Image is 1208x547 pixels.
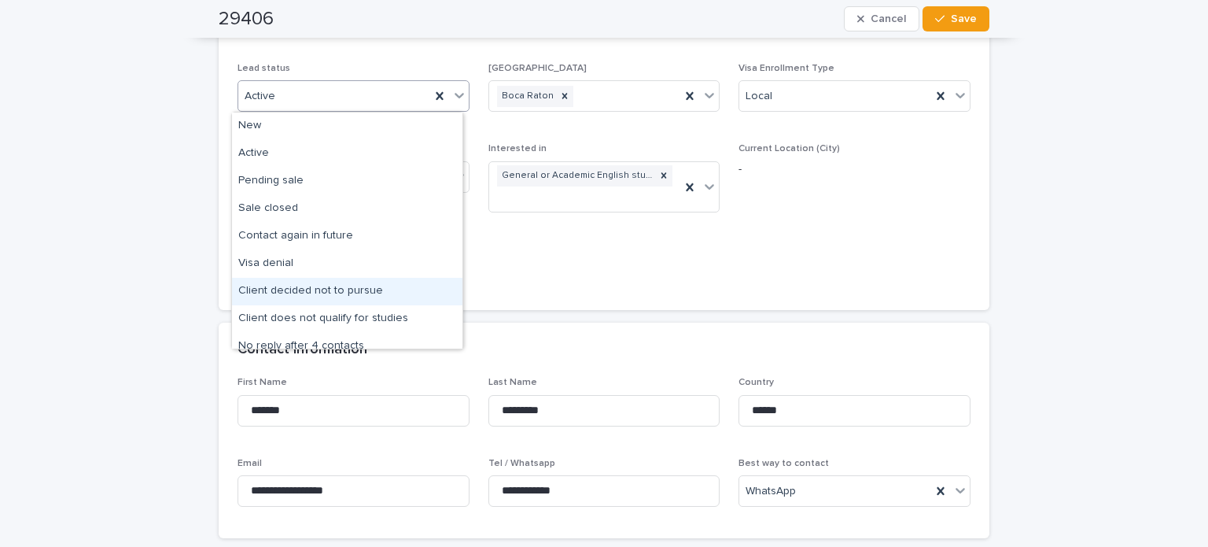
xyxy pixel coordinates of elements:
span: Local [746,88,772,105]
span: Active [245,88,275,105]
div: Pending sale [232,168,462,195]
span: First Name [238,378,287,387]
span: Lead status [238,64,290,73]
div: General or Academic English studies [497,165,656,187]
h2: Contact information [238,342,367,359]
p: - [738,161,970,178]
span: Best way to contact [738,459,829,468]
div: Contact again in future [232,223,462,250]
span: Tel / Whatsapp [488,459,555,468]
div: Visa denial [232,250,462,278]
span: Last Name [488,378,537,387]
div: Client does not qualify for studies [232,305,462,333]
span: WhatsApp [746,483,796,500]
button: Cancel [844,6,919,31]
span: Country [738,378,774,387]
div: New [232,113,462,140]
div: Active [232,140,462,168]
div: Client decided not to pursue [232,278,462,305]
div: Boca Raton [497,86,556,107]
div: Sale closed [232,195,462,223]
span: [GEOGRAPHIC_DATA] [488,64,587,73]
span: Interested in [488,144,547,153]
span: Save [951,13,977,24]
span: Current Location (City) [738,144,840,153]
h2: 29406 [219,8,274,31]
button: Save [923,6,989,31]
span: Cancel [871,13,906,24]
span: Email [238,459,262,468]
span: Visa Enrollment Type [738,64,834,73]
div: No reply after 4 contacts [232,333,462,360]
